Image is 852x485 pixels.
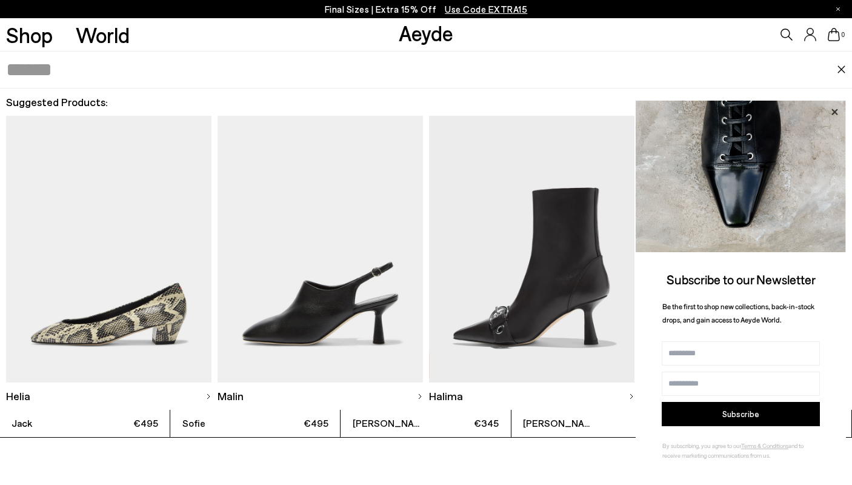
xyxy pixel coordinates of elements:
span: €495 [85,415,158,430]
p: Final Sizes | Extra 15% Off [325,2,528,17]
img: svg%3E [205,393,211,400]
span: Malin [218,389,244,404]
span: By subscribing, you agree to our [662,442,741,449]
span: Helia [6,389,30,404]
img: ca3f721fb6ff708a270709c41d776025.jpg [636,101,846,252]
span: Sofie [182,416,256,430]
span: Be the first to shop new collections, back-in-stock drops, and gain access to Aeyde World. [662,302,814,324]
button: Subscribe [662,402,820,426]
h2: Suggested Products: [6,95,847,110]
img: svg%3E [628,393,634,400]
a: Terms & Conditions [741,442,788,449]
span: €495 [255,415,328,430]
a: Shop [6,24,53,45]
img: svg%3E [417,393,423,400]
a: World [76,24,130,45]
a: Aeyde [399,20,453,45]
span: €295 [596,415,670,430]
img: close.svg [837,65,847,74]
span: 0 [840,32,846,38]
span: Subscribe to our Newsletter [667,272,816,287]
span: Halima [429,389,463,404]
span: [PERSON_NAME] [523,416,596,430]
span: Navigate to /collections/ss25-final-sizes [445,4,527,15]
a: Malin [218,383,423,410]
a: Helia [6,383,211,410]
a: 0 [828,28,840,41]
a: Halima [429,383,634,410]
img: Descriptive text [6,116,211,383]
img: Descriptive text [218,116,423,383]
span: Jack [12,416,85,430]
span: €345 [425,415,499,430]
img: Descriptive text [429,116,634,383]
span: [PERSON_NAME] [353,416,426,430]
